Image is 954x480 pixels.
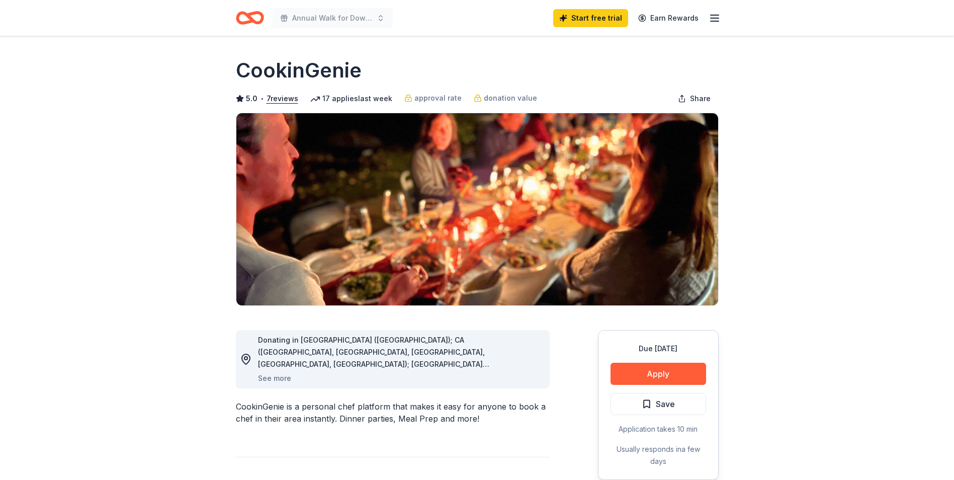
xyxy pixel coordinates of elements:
[656,397,675,411] span: Save
[474,92,537,104] a: donation value
[611,443,706,467] div: Usually responds in a few days
[246,93,257,105] span: 5.0
[611,363,706,385] button: Apply
[292,12,373,24] span: Annual Walk for Down Syndrome
[611,343,706,355] div: Due [DATE]
[260,95,264,103] span: •
[236,113,718,305] img: Image for CookinGenie
[236,401,550,425] div: CookinGenie is a personal chef platform that makes it easy for anyone to book a chef in their are...
[632,9,705,27] a: Earn Rewards
[272,8,393,28] button: Annual Walk for Down Syndrome
[258,372,291,384] button: See more
[236,6,264,30] a: Home
[414,92,462,104] span: approval rate
[267,93,298,105] button: 7reviews
[611,393,706,415] button: Save
[690,93,711,105] span: Share
[236,56,362,85] h1: CookinGenie
[611,423,706,435] div: Application takes 10 min
[484,92,537,104] span: donation value
[404,92,462,104] a: approval rate
[553,9,628,27] a: Start free trial
[670,89,719,109] button: Share
[310,93,392,105] div: 17 applies last week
